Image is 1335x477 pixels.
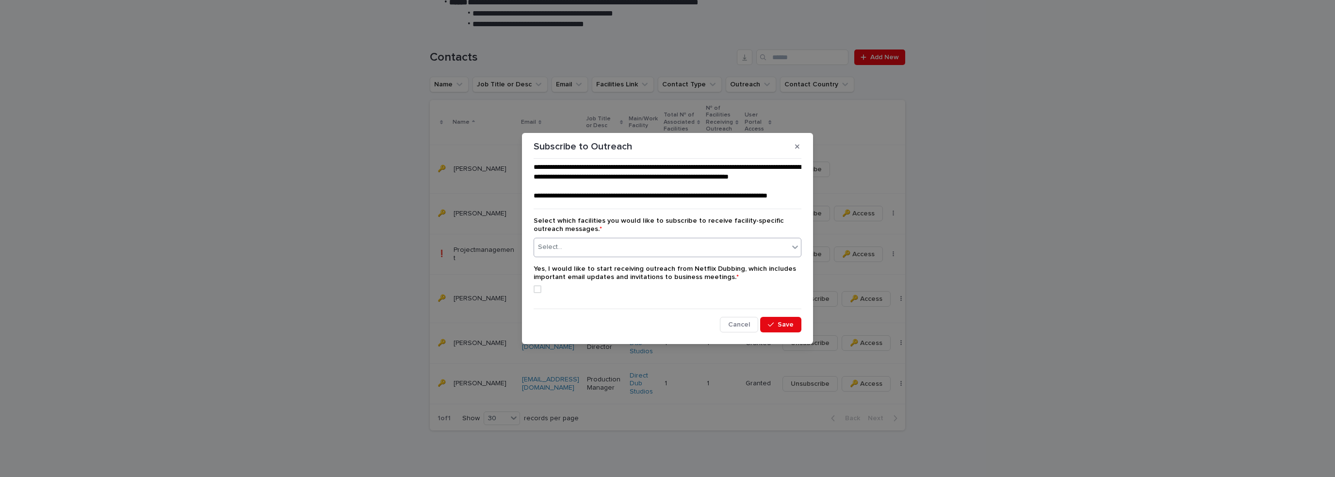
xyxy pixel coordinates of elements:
[534,141,632,152] p: Subscribe to Outreach
[728,321,750,328] span: Cancel
[538,242,562,252] div: Select...
[778,321,794,328] span: Save
[720,317,758,332] button: Cancel
[760,317,801,332] button: Save
[534,265,796,280] span: Yes, I would like to start receiving outreach from Netflix Dubbing, which includes important emai...
[534,217,784,232] span: Select which facilities you would like to subscribe to receive facility-specific outreach messages.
